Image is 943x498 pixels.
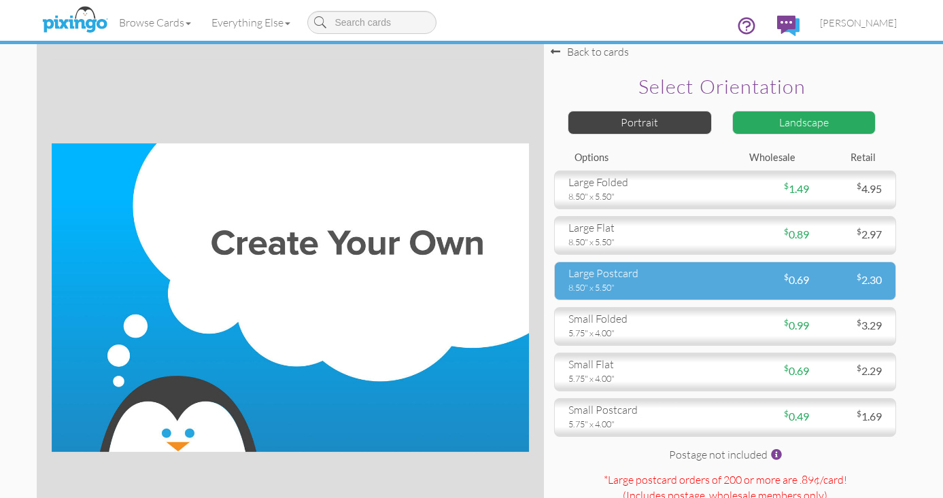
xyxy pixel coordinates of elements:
[777,16,800,36] img: comments.svg
[809,409,893,425] div: 1.69
[784,226,789,236] sup: $
[568,402,715,418] div: small postcard
[784,317,789,327] sup: $
[568,220,715,236] div: large flat
[784,410,809,423] span: 0.49
[857,317,861,327] sup: $
[857,408,861,419] sup: $
[725,151,806,165] div: Wholesale
[784,364,809,377] span: 0.69
[568,418,715,430] div: 5.75" x 4.00"
[809,227,893,243] div: 2.97
[568,190,715,202] div: 8.50" x 5.50"
[857,272,861,282] sup: $
[784,408,789,419] sup: $
[806,151,886,165] div: Retail
[820,17,897,29] span: [PERSON_NAME]
[810,5,907,40] a: [PERSON_NAME]
[857,226,861,236] sup: $
[568,281,715,294] div: 8.50" x 5.50"
[809,272,893,288] div: 2.30
[568,372,715,385] div: 5.75" x 4.00"
[857,181,861,191] sup: $
[784,181,789,191] sup: $
[784,228,809,241] span: 0.89
[568,175,715,190] div: large folded
[568,357,715,372] div: small flat
[307,11,436,34] input: Search cards
[784,182,809,195] span: 1.49
[857,363,861,373] sup: $
[568,311,715,327] div: small folded
[784,319,809,332] span: 0.99
[571,76,872,98] h2: Select orientation
[52,143,529,452] img: create-your-own-landscape.jpg
[732,111,876,135] div: Landscape
[568,327,715,339] div: 5.75" x 4.00"
[568,266,715,281] div: large postcard
[564,151,725,165] div: Options
[784,273,809,286] span: 0.69
[39,3,111,37] img: pixingo logo
[109,5,201,39] a: Browse Cards
[809,181,893,197] div: 4.95
[809,363,893,379] div: 2.29
[809,318,893,334] div: 3.29
[568,111,712,135] div: Portrait
[784,272,789,282] sup: $
[554,447,896,465] div: Postage not included
[201,5,301,39] a: Everything Else
[568,236,715,248] div: 8.50" x 5.50"
[784,363,789,373] sup: $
